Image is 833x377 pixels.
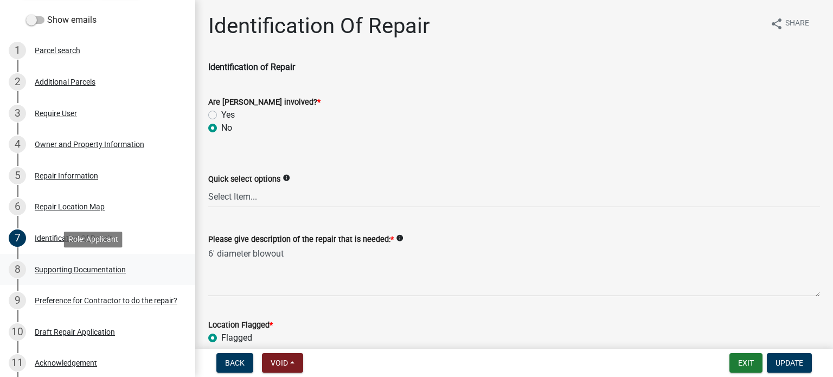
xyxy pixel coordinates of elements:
div: Preference for Contractor to do the repair? [35,297,177,304]
div: Repair Information [35,172,98,180]
label: No [221,122,232,135]
div: Acknowledgement [35,359,97,367]
button: Back [216,353,253,373]
div: 7 [9,229,26,247]
div: Role: Applicant [64,232,123,247]
span: Update [776,359,803,367]
div: 11 [9,354,26,372]
div: Draft Repair Application [35,328,115,336]
label: Are [PERSON_NAME] involved? [208,99,321,106]
label: Location Flagged [208,322,273,329]
i: share [770,17,783,30]
div: Parcel search [35,47,80,54]
button: shareShare [761,13,818,34]
strong: Identification of Repair [208,62,295,72]
div: Supporting Documentation [35,266,126,273]
h1: Identification Of Repair [208,13,430,39]
button: Void [262,353,303,373]
button: Update [767,353,812,373]
i: info [283,174,290,182]
div: 3 [9,105,26,122]
div: Require User [35,110,77,117]
i: info [396,234,403,242]
span: Void [271,359,288,367]
div: 10 [9,323,26,341]
div: 5 [9,167,26,184]
label: Quick select options [208,176,280,183]
div: Repair Location Map [35,203,105,210]
button: Exit [729,353,762,373]
div: 8 [9,261,26,278]
div: 6 [9,198,26,215]
div: Additional Parcels [35,78,95,86]
label: Please give description of the repair that is needed: [208,236,394,244]
div: 4 [9,136,26,153]
label: Flagged [221,331,252,344]
span: Share [785,17,809,30]
div: Owner and Property Information [35,140,144,148]
label: Yes [221,108,235,122]
div: 2 [9,73,26,91]
div: 1 [9,42,26,59]
div: 9 [9,292,26,309]
div: Identification Of Repair [35,234,112,242]
span: Back [225,359,245,367]
label: Show emails [26,14,97,27]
